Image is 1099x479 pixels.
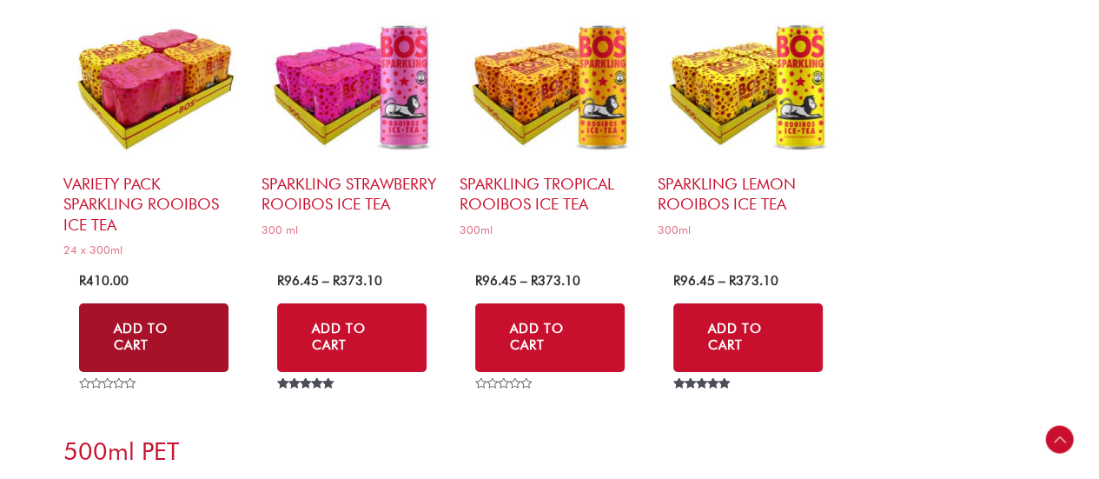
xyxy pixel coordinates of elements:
[322,273,329,289] span: –
[531,273,538,289] span: R
[673,378,733,429] span: Rated out of 5
[475,303,625,372] a: Select options for “Sparkling Tropical Rooibos Ice Tea”
[673,273,680,289] span: R
[475,273,482,289] span: R
[460,174,640,215] h2: Sparkling Tropical Rooibos Ice Tea
[277,273,319,289] bdi: 96.45
[277,378,337,429] span: Rated out of 5
[718,273,725,289] span: –
[673,303,823,372] a: Select options for “Sparkling Lemon Rooibos Ice Tea”
[79,273,86,289] span: R
[658,223,838,237] span: 300ml
[63,436,1036,467] h3: 500ml PET
[673,273,715,289] bdi: 96.45
[79,273,129,289] bdi: 410.00
[658,174,838,215] h2: Sparkling Lemon Rooibos Ice Tea
[729,273,778,289] bdi: 373.10
[333,273,340,289] span: R
[79,303,228,372] a: Add to cart: “Variety Pack Sparkling Rooibos Ice Tea”
[63,174,244,235] h2: Variety Pack Sparkling Rooibos Ice Tea
[262,174,442,215] h2: Sparkling Strawberry Rooibos Ice Tea
[520,273,527,289] span: –
[475,273,517,289] bdi: 96.45
[333,273,382,289] bdi: 373.10
[262,223,442,237] span: 300 ml
[277,273,284,289] span: R
[460,223,640,237] span: 300ml
[63,243,244,257] span: 24 x 300ml
[277,303,427,372] a: Select options for “Sparkling Strawberry Rooibos Ice Tea”
[729,273,736,289] span: R
[531,273,580,289] bdi: 373.10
